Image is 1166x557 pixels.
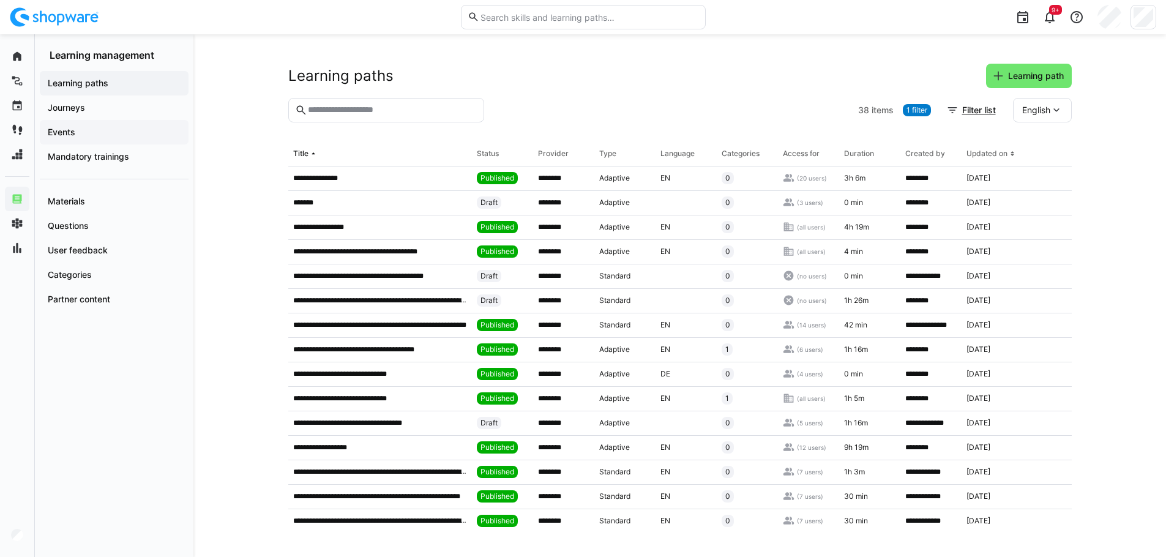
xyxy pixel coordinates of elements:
span: Adaptive [599,198,630,207]
span: Draft [480,198,498,207]
button: Learning path [986,64,1072,88]
div: Created by [905,149,945,159]
div: Status [477,149,499,159]
span: 0 [725,369,730,379]
span: (5 users) [797,419,823,427]
span: [DATE] [966,271,990,281]
span: 9h 19m [844,443,869,452]
span: Adaptive [599,418,630,428]
span: Published [480,516,514,526]
span: Adaptive [599,345,630,354]
div: Categories [722,149,760,159]
span: (all users) [797,223,826,231]
span: [DATE] [966,467,990,477]
span: 1 [725,345,729,354]
span: (no users) [797,272,827,280]
span: Published [480,247,514,256]
span: (all users) [797,394,826,403]
span: (14 users) [797,321,826,329]
span: Standard [599,271,630,281]
span: 1h 5m [844,394,864,403]
div: Updated on [966,149,1007,159]
span: 0 [725,443,730,452]
span: EN [660,443,670,452]
span: EN [660,492,670,501]
div: Language [660,149,695,159]
span: 0 [725,296,730,305]
span: EN [660,394,670,403]
h2: Learning paths [288,67,394,85]
span: Filter list [960,104,998,116]
span: (3 users) [797,198,823,207]
span: 1h 16m [844,345,868,354]
span: 0 min [844,198,863,207]
span: (12 users) [797,443,826,452]
span: 0 [725,320,730,330]
span: Adaptive [599,443,630,452]
span: EN [660,320,670,330]
span: Published [480,345,514,354]
span: Published [480,443,514,452]
span: [DATE] [966,492,990,501]
span: Published [480,394,514,403]
span: [DATE] [966,222,990,232]
span: (no users) [797,296,827,305]
span: Published [480,369,514,379]
span: 38 [858,104,869,116]
span: 0 min [844,369,863,379]
div: Provider [538,149,569,159]
span: 1h 26m [844,296,869,305]
span: [DATE] [966,516,990,526]
span: Draft [480,271,498,281]
span: [DATE] [966,198,990,207]
span: [DATE] [966,296,990,305]
span: 42 min [844,320,867,330]
div: Duration [844,149,874,159]
span: (7 users) [797,517,823,525]
span: (7 users) [797,468,823,476]
span: Adaptive [599,222,630,232]
span: [DATE] [966,369,990,379]
span: 0 [725,247,730,256]
span: 3h 6m [844,173,865,183]
span: Standard [599,320,630,330]
span: 0 [725,418,730,428]
span: [DATE] [966,394,990,403]
span: Adaptive [599,369,630,379]
span: Draft [480,418,498,428]
span: Standard [599,492,630,501]
span: EN [660,222,670,232]
div: Type [599,149,616,159]
span: Learning path [1006,70,1066,82]
span: English [1022,104,1050,116]
input: Search skills and learning paths… [479,12,698,23]
div: Access for [783,149,820,159]
span: Standard [599,296,630,305]
span: Standard [599,516,630,526]
span: 30 min [844,492,868,501]
span: 4 min [844,247,863,256]
span: 0 [725,198,730,207]
span: (all users) [797,247,826,256]
span: (4 users) [797,370,823,378]
span: 30 min [844,516,868,526]
span: 0 [725,516,730,526]
span: Draft [480,296,498,305]
span: EN [660,247,670,256]
span: Published [480,320,514,330]
span: 0 [725,173,730,183]
span: (7 users) [797,492,823,501]
span: 1h 3m [844,467,865,477]
span: EN [660,467,670,477]
span: Published [480,467,514,477]
span: 1h 16m [844,418,868,428]
span: EN [660,516,670,526]
span: Adaptive [599,173,630,183]
span: 4h 19m [844,222,869,232]
span: [DATE] [966,443,990,452]
span: Published [480,222,514,232]
span: Adaptive [599,394,630,403]
span: EN [660,345,670,354]
span: Standard [599,467,630,477]
button: Filter list [940,98,1004,122]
